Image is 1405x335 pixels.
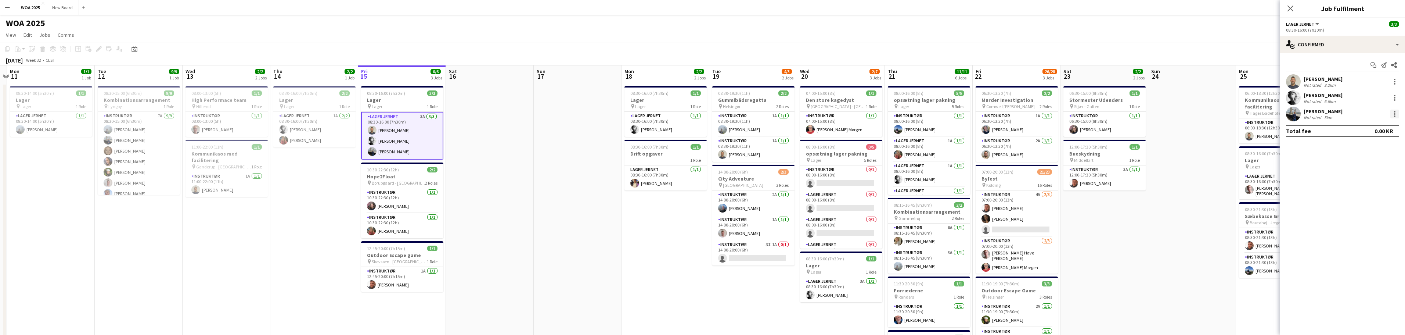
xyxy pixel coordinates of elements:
span: 1/1 [954,281,964,286]
h3: Murder Investigation [976,97,1058,103]
app-job-card: 11:00-22:00 (11h)1/1Kommunikaos med facilitering Ganderup - [GEOGRAPHIC_DATA]1 RoleInstruktør1A1/... [185,140,268,197]
h3: High Performace team [185,97,268,103]
span: Lyngby [108,104,122,109]
span: 2 Roles [952,215,964,221]
app-job-card: 12:00-17:30 (5h30m)1/1Bueskydning Middelfart1 RoleInstruktør3A1/112:00-17:30 (5h30m)[PERSON_NAME] [1063,140,1146,190]
span: 2/2 [694,69,704,74]
span: Wed [185,68,195,75]
span: 3/3 [1042,281,1052,286]
app-job-card: 06:00-18:30 (12h30m)1/1Kommunikaos med facilitering Hages Badehotel - [GEOGRAPHIC_DATA]1 RoleInst... [1239,86,1321,143]
span: 11/11 [955,69,969,74]
h3: Stormester Udendørs [1063,97,1146,103]
span: 3 Roles [1040,294,1052,300]
div: 08:00-16:00 (8h)5/5opsætning lager pakning Lager5 RolesInstruktør1/108:00-16:00 (8h)[PERSON_NAME]... [888,86,970,195]
div: [PERSON_NAME] [1304,108,1343,115]
span: Lager Jernet [1286,21,1314,27]
div: Total fee [1286,127,1311,135]
div: 08:30-16:00 (7h30m)1/1Lager Lager1 RoleLager Jernet3A1/108:30-16:00 (7h30m)[PERSON_NAME] [800,252,882,302]
span: Jobs [39,32,50,38]
app-job-card: 08:30-14:00 (5h30m)1/1Lager Lager1 RoleLager Jernet1/108:30-14:00 (5h30m)[PERSON_NAME] [10,86,92,137]
div: 07:00-15:00 (8h)1/1Den store kagedyst [GEOGRAPHIC_DATA] - [GEOGRAPHIC_DATA]1 RoleInstruktør1/107:... [800,86,882,137]
span: 1/1 [81,69,91,74]
div: 2 Jobs [255,75,267,81]
span: 4/5 [782,69,792,74]
app-card-role: Instruktør1/106:30-15:00 (8h30m)[PERSON_NAME] [1063,112,1146,137]
span: 08:30-16:00 (7h30m) [1245,151,1283,156]
app-card-role: Lager Jernet1/108:00-16:00 (8h) [888,187,970,212]
span: 1 Role [427,259,437,264]
span: Hillerød [196,104,211,109]
a: Jobs [36,30,53,40]
app-card-role: Instruktør2A1/106:30-13:30 (7h)[PERSON_NAME] [976,137,1058,162]
span: Comms [58,32,74,38]
app-job-card: 08:30-16:00 (7h30m)2/2Lager Lager1 RoleLager Jernet1A2/208:30-16:00 (7h30m)[PERSON_NAME][PERSON_N... [273,86,356,147]
h3: City Adventure [712,175,795,182]
app-card-role: Instruktør1/111:30-20:30 (9h)[PERSON_NAME] [888,302,970,327]
span: Sat [449,68,457,75]
button: WOA 2025 [15,0,46,15]
app-card-role: Instruktør1A1/108:30-19:30 (11h)[PERSON_NAME] [712,137,795,162]
span: 2/2 [778,90,789,96]
app-job-card: 11:30-20:30 (9h)1/1Forræderne Randers1 RoleInstruktør1/111:30-20:30 (9h)[PERSON_NAME] [888,277,970,327]
div: [PERSON_NAME] [1304,76,1343,82]
app-card-role: Instruktør1/108:30-21:30 (13h)[PERSON_NAME] [1239,253,1321,278]
span: 2/2 [339,90,350,96]
span: 11:30-19:00 (7h30m) [981,281,1020,286]
app-card-role: Lager Jernet1A1/108:00-16:00 (8h)[PERSON_NAME] [888,137,970,162]
div: Not rated [1304,82,1323,88]
span: 2 Roles [425,180,437,186]
app-card-role: Instruktør0/108:00-16:00 (8h) [800,165,882,190]
span: 1 Role [1129,104,1140,109]
span: 1 Role [866,269,876,275]
app-job-card: 08:30-16:00 (7h30m)3/3Lager Lager1 RoleLager Jernet3A3/308:30-16:00 (7h30m)[PERSON_NAME][PERSON_N... [361,86,443,160]
span: Comwell [PERSON_NAME] [986,104,1035,109]
span: Middelfart [1074,157,1094,163]
div: 3.2km [1323,82,1337,88]
app-job-card: 06:30-13:30 (7h)2/2Murder Investigation Comwell [PERSON_NAME]2 RolesInstruktør1A1/106:30-13:30 (7... [976,86,1058,162]
span: 2/7 [869,69,880,74]
span: Lager [898,104,909,109]
app-card-role: Instruktør7A9/908:30-15:00 (6h30m)[PERSON_NAME][PERSON_NAME][PERSON_NAME][PERSON_NAME][PERSON_NAM... [98,112,180,222]
app-job-card: 10:30-22:30 (12h)2/2Hope2Float Borupgaard - [GEOGRAPHIC_DATA]2 RolesInstruktør1/110:30-22:30 (12h... [361,163,443,238]
span: 10:30-22:30 (12h) [367,167,399,172]
span: Lager [811,157,821,163]
h3: Outdoor Escape Game [976,287,1058,294]
span: 14 [272,72,282,81]
span: 16 [448,72,457,81]
div: 06:30-15:00 (8h30m)1/1Stormester Udendørs Stjær - Galten1 RoleInstruktør1/106:30-15:00 (8h30m)[PE... [1063,86,1146,137]
div: 5km [1323,115,1334,120]
span: Kolding [986,182,1001,188]
div: Not rated [1304,99,1323,104]
span: 1 Role [866,104,876,109]
div: 07:00-20:00 (13h)21/23Byfest Kolding16 RolesInstruktør4A2/307:00-20:00 (13h)[PERSON_NAME][PERSON_... [976,165,1058,274]
span: Lager [372,104,382,109]
div: 6 Jobs [955,75,969,81]
span: 26/28 [1042,69,1057,74]
h3: Byfest [976,175,1058,182]
span: 11:00-22:00 (11h) [191,144,223,150]
span: 2/2 [255,69,265,74]
span: 11 [9,72,19,81]
span: 12:00-17:30 (5h30m) [1069,144,1107,150]
a: Comms [55,30,77,40]
h3: Drift opgaver [624,150,707,157]
span: Edit [24,32,32,38]
span: 1 Role [427,104,437,109]
app-card-role: Instruktør2/307:00-20:00 (13h)[PERSON_NAME] Have [PERSON_NAME][PERSON_NAME] Morgen [976,237,1058,285]
span: 08:30-16:00 (7h30m) [630,144,669,150]
span: Gammelrøj [898,215,920,221]
span: 08:30-19:30 (11h) [718,90,750,96]
span: 1 Role [954,294,964,300]
div: Confirmed [1280,36,1405,53]
span: 1 Role [690,157,701,163]
app-card-role: Instruktør1A1/111:00-22:00 (11h)[PERSON_NAME] [185,172,268,197]
span: 2/2 [345,69,355,74]
span: Skovsøen - [GEOGRAPHIC_DATA] [372,259,427,264]
span: 1/1 [866,256,876,261]
div: 08:30-16:00 (7h30m)1/1Lager Lager1 RoleLager Jernet1/108:30-16:00 (7h30m)[PERSON_NAME] [624,86,707,137]
span: Helsingør [986,294,1004,300]
h3: Hope2Float [361,173,443,180]
span: 13 [184,72,195,81]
